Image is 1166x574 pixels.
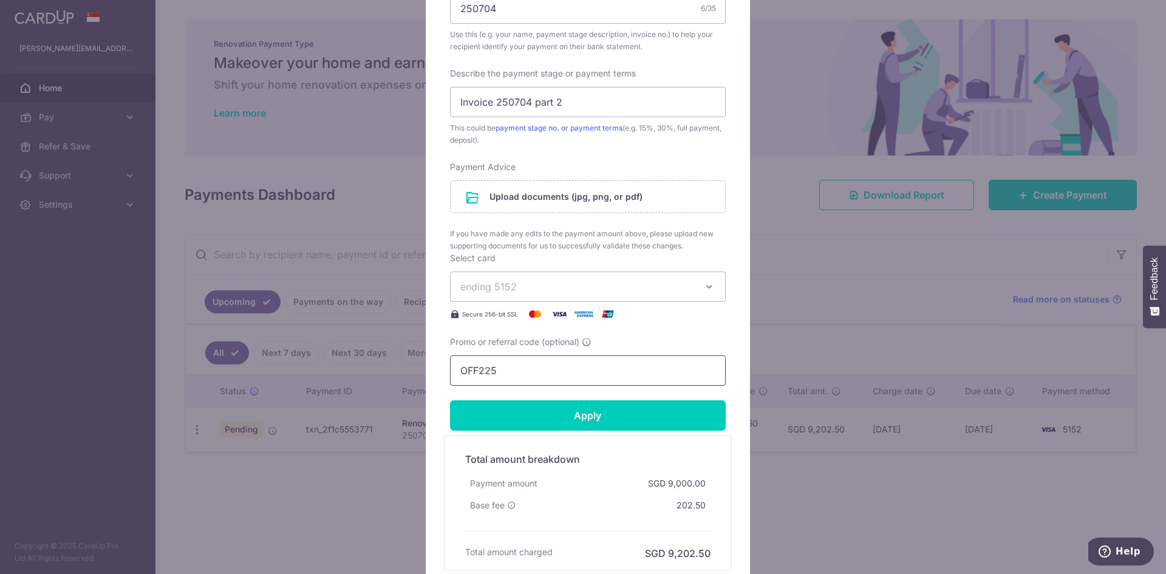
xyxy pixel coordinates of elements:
[465,546,553,558] h6: Total amount charged
[1088,538,1154,568] iframe: Opens a widget where you can find more information
[450,67,636,80] label: Describe the payment stage or payment terms
[496,123,622,132] a: payment stage no. or payment terms
[450,400,726,431] input: Apply
[596,307,620,321] img: UnionPay
[701,2,716,15] div: 6/35
[450,272,726,302] button: ending 5152
[450,29,726,53] span: Use this (e.g. your name, payment stage description, invoice no.) to help your recipient identify...
[450,252,496,264] label: Select card
[462,309,518,319] span: Secure 256-bit SSL
[460,281,517,293] span: ending 5152
[523,307,547,321] img: Mastercard
[450,228,726,252] span: If you have made any edits to the payment amount above, please upload new supporting documents fo...
[465,452,711,466] h5: Total amount breakdown
[1149,258,1160,300] span: Feedback
[645,546,711,561] h6: SGD 9,202.50
[1143,245,1166,328] button: Feedback - Show survey
[672,494,711,516] div: 202.50
[450,122,726,146] span: This could be (e.g. 15%, 30%, full payment, deposit).
[470,499,505,511] span: Base fee
[547,307,571,321] img: Visa
[643,473,711,494] div: SGD 9,000.00
[450,161,516,173] label: Payment Advice
[465,473,542,494] div: Payment amount
[450,336,579,348] span: Promo or referral code (optional)
[571,307,596,321] img: American Express
[450,180,726,213] div: Upload documents (jpg, png, or pdf)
